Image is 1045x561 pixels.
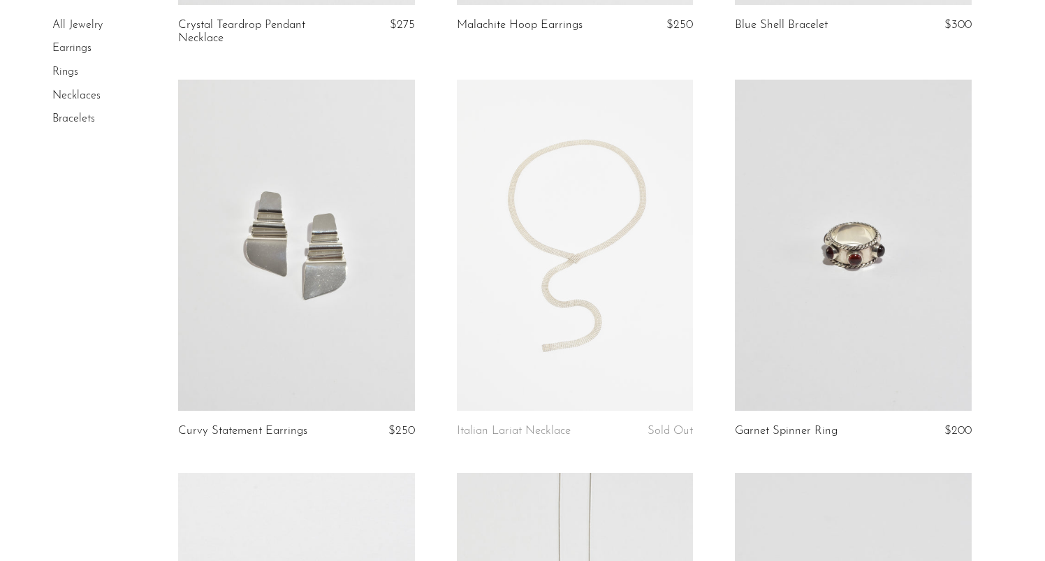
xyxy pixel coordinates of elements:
a: Earrings [52,43,92,54]
a: Bracelets [52,113,95,124]
span: $200 [944,425,972,437]
a: Curvy Statement Earrings [178,425,307,437]
span: $300 [944,19,972,31]
a: Necklaces [52,90,101,101]
span: $250 [388,425,415,437]
span: $275 [390,19,415,31]
span: $250 [666,19,693,31]
a: Blue Shell Bracelet [735,19,828,31]
a: Garnet Spinner Ring [735,425,838,437]
a: Italian Lariat Necklace [457,425,571,437]
span: Sold Out [648,425,693,437]
a: Malachite Hoop Earrings [457,19,583,31]
a: All Jewelry [52,20,103,31]
a: Rings [52,66,78,78]
a: Crystal Teardrop Pendant Necklace [178,19,335,45]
